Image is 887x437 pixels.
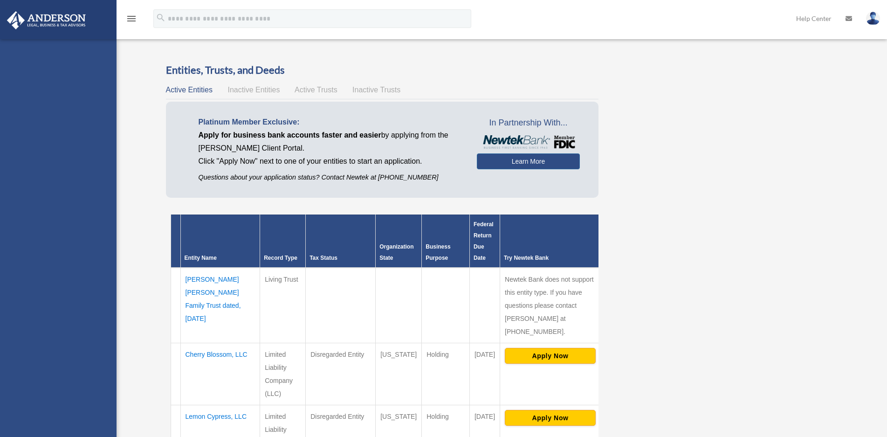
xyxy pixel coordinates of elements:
[376,343,422,405] td: [US_STATE]
[180,343,260,405] td: Cherry Blossom, LLC
[352,86,400,94] span: Inactive Trusts
[227,86,280,94] span: Inactive Entities
[306,343,376,405] td: Disregarded Entity
[260,268,306,343] td: Living Trust
[199,116,463,129] p: Platinum Member Exclusive:
[260,343,306,405] td: Limited Liability Company (LLC)
[505,348,596,364] button: Apply Now
[166,63,599,77] h3: Entities, Trusts, and Deeds
[180,268,260,343] td: [PERSON_NAME] [PERSON_NAME] Family Trust dated, [DATE]
[199,155,463,168] p: Click "Apply Now" next to one of your entities to start an application.
[376,215,422,268] th: Organization State
[477,116,580,131] span: In Partnership With...
[295,86,337,94] span: Active Trusts
[199,129,463,155] p: by applying from the [PERSON_NAME] Client Portal.
[126,13,137,24] i: menu
[180,215,260,268] th: Entity Name
[260,215,306,268] th: Record Type
[126,16,137,24] a: menu
[866,12,880,25] img: User Pic
[505,410,596,426] button: Apply Now
[156,13,166,23] i: search
[422,215,470,268] th: Business Purpose
[469,215,500,268] th: Federal Return Due Date
[477,153,580,169] a: Learn More
[504,252,597,264] div: Try Newtek Bank
[469,343,500,405] td: [DATE]
[4,11,89,29] img: Anderson Advisors Platinum Portal
[199,172,463,183] p: Questions about your application status? Contact Newtek at [PHONE_NUMBER]
[422,343,470,405] td: Holding
[166,86,213,94] span: Active Entities
[500,268,601,343] td: Newtek Bank does not support this entity type. If you have questions please contact [PERSON_NAME]...
[306,215,376,268] th: Tax Status
[199,131,381,139] span: Apply for business bank accounts faster and easier
[481,135,575,149] img: NewtekBankLogoSM.png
